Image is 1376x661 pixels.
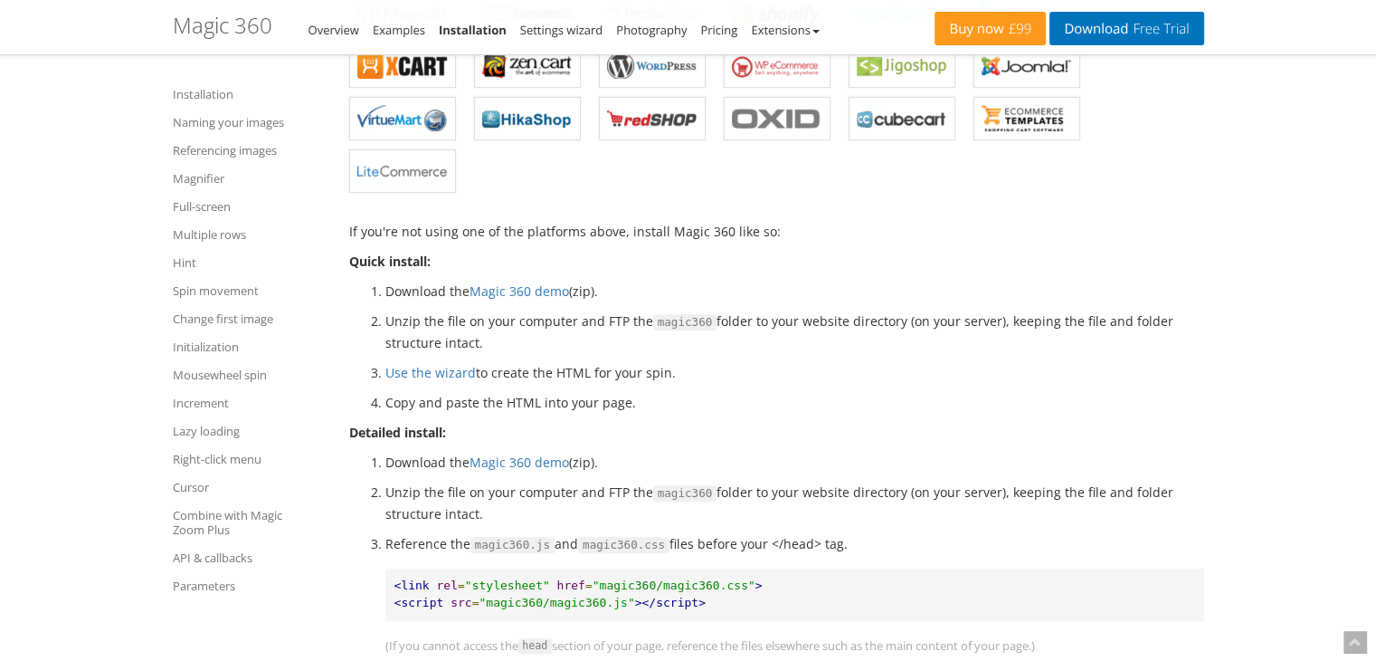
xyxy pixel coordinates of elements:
[173,83,327,105] a: Installation
[451,596,471,609] span: src
[857,105,947,132] b: Magic 360 for CubeCart
[607,53,697,80] b: Magic 360 for WordPress
[653,485,717,502] span: magic360
[585,579,593,592] span: =
[635,596,706,609] span: ></script>
[349,44,456,88] a: Magic 360 for X-Cart
[472,596,479,609] span: =
[857,53,947,80] b: Magic 360 for Jigoshop
[599,44,706,88] a: Magic 360 for WordPress
[732,105,822,132] b: Magic 360 for OXID
[385,364,476,381] a: Use the wizard
[465,579,550,592] span: "stylesheet"
[470,537,555,553] span: magic360.js
[470,454,569,471] a: Magic 360 demo
[1049,12,1203,45] a: DownloadFree Trial
[173,224,327,245] a: Multiple rows
[474,44,581,88] a: Magic 360 for Zen Cart
[385,392,1204,413] li: Copy and paste the HTML into your page.
[385,452,1204,473] li: Download the (zip).
[308,22,359,38] a: Overview
[849,97,955,140] a: Magic 360 for CubeCart
[607,105,697,132] b: Magic 360 for redSHOP
[173,308,327,330] a: Change first image
[373,22,425,38] a: Examples
[173,139,327,161] a: Referencing images
[357,105,448,132] b: Magic 360 for VirtueMart
[357,158,448,185] b: Magic 360 for LiteCommerce
[557,579,585,592] span: href
[755,579,763,592] span: >
[973,44,1080,88] a: Magic 360 for Joomla
[385,362,1204,383] li: to create the HTML for your spin.
[973,97,1080,140] a: Magic 360 for ecommerce Templates
[173,420,327,442] a: Lazy loading
[479,596,634,609] span: "magic360/magic360.js"
[173,196,327,217] a: Full-screen
[520,22,603,38] a: Settings wizard
[349,97,456,140] a: Magic 360 for VirtueMart
[385,281,1204,302] li: Download the (zip).
[599,97,706,140] a: Magic 360 for redSHOP
[173,364,327,386] a: Mousewheel spin
[436,579,457,592] span: rel
[173,280,327,302] a: Spin movement
[349,424,446,441] strong: Detailed install:
[724,44,830,88] a: Magic 360 for WP e-Commerce
[173,476,327,498] a: Cursor
[518,638,553,653] span: head
[1128,22,1189,36] span: Free Trial
[751,22,819,38] a: Extensions
[474,97,581,140] a: Magic 360 for HikaShop
[653,314,717,330] span: magic360
[982,105,1072,132] b: Magic 360 for ecommerce Templates
[173,575,327,597] a: Parameters
[173,14,272,37] h1: Magic 360
[482,53,573,80] b: Magic 360 for Zen Cart
[385,311,1204,353] li: Unzip the file on your computer and FTP the folder to your website directory (on your server), ke...
[724,97,830,140] a: Magic 360 for OXID
[173,336,327,358] a: Initialization
[482,105,573,132] b: Magic 360 for HikaShop
[173,448,327,470] a: Right-click menu
[173,111,327,133] a: Naming your images
[1004,22,1032,36] span: £99
[616,22,687,38] a: Photography
[173,392,327,414] a: Increment
[349,221,1204,242] p: If you're not using one of the platforms above, install Magic 360 like so:
[732,53,822,80] b: Magic 360 for WP e-Commerce
[357,53,448,80] b: Magic 360 for X-Cart
[849,44,955,88] a: Magic 360 for Jigoshop
[173,547,327,569] a: API & callbacks
[578,537,669,553] span: magic360.css
[439,22,507,38] a: Installation
[173,504,327,541] a: Combine with Magic Zoom Plus
[394,596,444,609] span: <script
[385,533,1204,555] p: Reference the and files before your </head> tag.
[982,53,1072,80] b: Magic 360 for Joomla
[385,637,1036,654] span: (If you cannot access the section of your page, reference the files elsewhere such as the main co...
[349,253,431,270] strong: Quick install:
[349,149,456,193] a: Magic 360 for LiteCommerce
[700,22,737,38] a: Pricing
[385,482,1204,524] li: Unzip the file on your computer and FTP the folder to your website directory (on your server), ke...
[458,579,465,592] span: =
[394,579,430,592] span: <link
[935,12,1046,45] a: Buy now£99
[173,168,327,189] a: Magnifier
[470,283,569,300] a: Magic 360 demo
[593,579,755,592] span: "magic360/magic360.css"
[173,252,327,273] a: Hint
